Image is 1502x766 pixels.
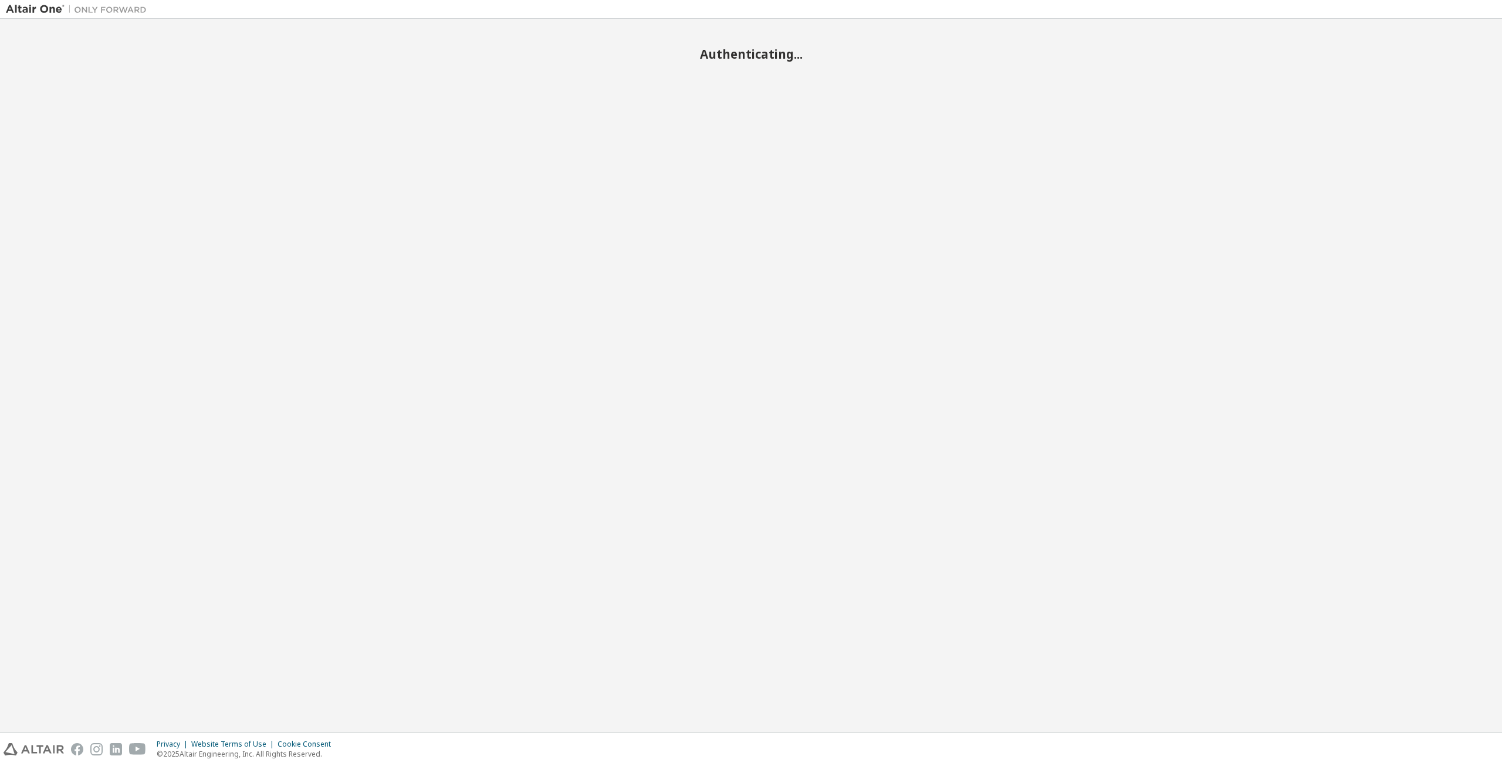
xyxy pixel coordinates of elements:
img: instagram.svg [90,743,103,755]
img: linkedin.svg [110,743,122,755]
div: Privacy [157,740,191,749]
img: Altair One [6,4,153,15]
img: altair_logo.svg [4,743,64,755]
p: © 2025 Altair Engineering, Inc. All Rights Reserved. [157,749,338,759]
img: facebook.svg [71,743,83,755]
img: youtube.svg [129,743,146,755]
div: Website Terms of Use [191,740,278,749]
div: Cookie Consent [278,740,338,749]
h2: Authenticating... [6,46,1496,62]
